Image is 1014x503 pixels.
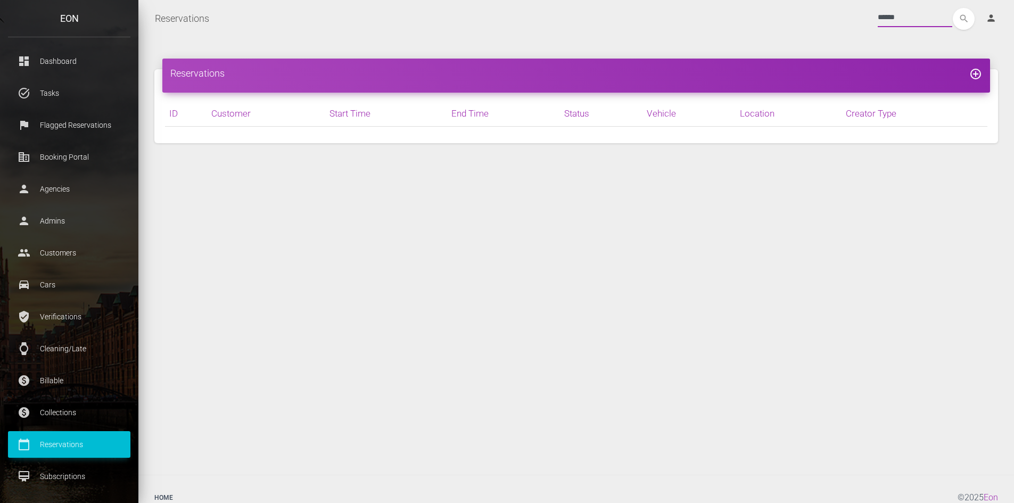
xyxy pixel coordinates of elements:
p: Booking Portal [16,149,122,165]
p: Reservations [16,436,122,452]
p: Cleaning/Late [16,341,122,357]
p: Cars [16,277,122,293]
a: people Customers [8,240,130,266]
a: Eon [984,492,998,502]
a: task_alt Tasks [8,80,130,106]
a: corporate_fare Booking Portal [8,144,130,170]
th: Status [560,101,642,127]
th: Start Time [325,101,447,127]
a: watch Cleaning/Late [8,335,130,362]
button: search [953,8,975,30]
a: add_circle_outline [969,68,982,79]
a: card_membership Subscriptions [8,463,130,490]
p: Collections [16,405,122,420]
p: Billable [16,373,122,389]
p: Verifications [16,309,122,325]
a: calendar_today Reservations [8,431,130,458]
p: Subscriptions [16,468,122,484]
th: Vehicle [642,101,736,127]
p: Flagged Reservations [16,117,122,133]
a: dashboard Dashboard [8,48,130,75]
a: paid Billable [8,367,130,394]
h4: Reservations [170,67,982,80]
th: ID [165,101,207,127]
th: End Time [447,101,560,127]
p: Customers [16,245,122,261]
th: Location [736,101,842,127]
a: person Agencies [8,176,130,202]
p: Tasks [16,85,122,101]
th: Customer [207,101,325,127]
th: Creator Type [842,101,987,127]
a: flag Flagged Reservations [8,112,130,138]
a: verified_user Verifications [8,303,130,330]
a: Reservations [155,5,209,32]
a: drive_eta Cars [8,271,130,298]
i: person [986,13,996,23]
p: Admins [16,213,122,229]
a: paid Collections [8,399,130,426]
a: person Admins [8,208,130,234]
a: person [978,8,1006,29]
p: Dashboard [16,53,122,69]
p: Agencies [16,181,122,197]
i: add_circle_outline [969,68,982,80]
